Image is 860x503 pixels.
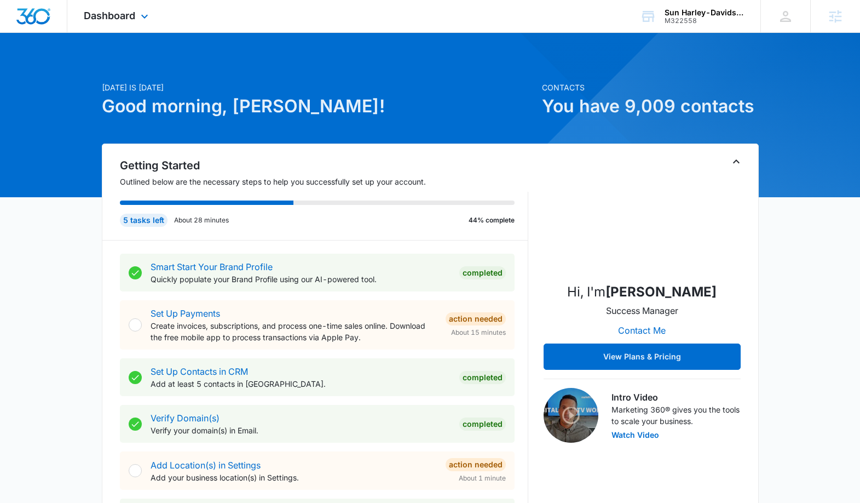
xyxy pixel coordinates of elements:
strong: [PERSON_NAME] [605,284,717,300]
p: Marketing 360® gives you the tools to scale your business. [611,404,741,427]
h2: Getting Started [120,157,528,174]
p: Quickly populate your Brand Profile using our AI-powered tool. [151,273,451,285]
img: Intro Video [544,388,598,443]
a: Set Up Contacts in CRM [151,366,248,377]
button: Contact Me [607,317,677,344]
span: About 15 minutes [451,328,506,338]
p: Hi, I'm [567,282,717,302]
a: Set Up Payments [151,308,220,319]
a: Verify Domain(s) [151,413,220,424]
div: Completed [459,418,506,431]
img: Carlee Heinmiller [587,164,697,273]
span: Dashboard [84,10,135,21]
p: Add your business location(s) in Settings. [151,472,437,483]
a: Add Location(s) in Settings [151,460,261,471]
p: Success Manager [606,304,678,317]
div: Completed [459,371,506,384]
div: Completed [459,266,506,279]
p: [DATE] is [DATE] [102,82,535,93]
p: Contacts [542,82,759,93]
h1: You have 9,009 contacts [542,93,759,119]
div: Action Needed [446,312,506,325]
p: 44% complete [469,215,515,225]
button: Toggle Collapse [730,155,743,168]
button: Watch Video [611,431,659,439]
button: View Plans & Pricing [544,344,741,370]
p: Outlined below are the necessary steps to help you successfully set up your account. [120,176,528,187]
p: Add at least 5 contacts in [GEOGRAPHIC_DATA]. [151,378,451,390]
h3: Intro Video [611,391,741,404]
div: 5 tasks left [120,214,168,227]
div: account name [665,8,744,17]
p: Verify your domain(s) in Email. [151,425,451,436]
p: Create invoices, subscriptions, and process one-time sales online. Download the free mobile app t... [151,320,437,343]
h1: Good morning, [PERSON_NAME]! [102,93,535,119]
div: account id [665,17,744,25]
p: About 28 minutes [174,215,229,225]
a: Smart Start Your Brand Profile [151,261,273,272]
div: Action Needed [446,458,506,471]
span: About 1 minute [459,473,506,483]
